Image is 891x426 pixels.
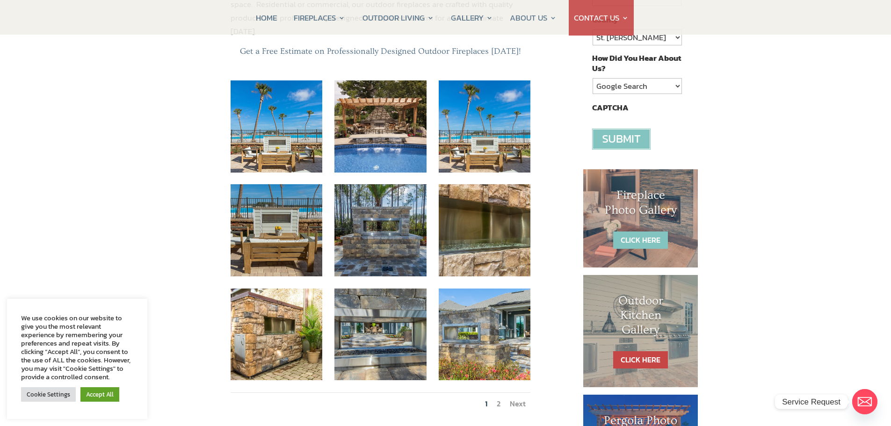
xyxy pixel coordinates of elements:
[334,184,427,276] img: outdoor fireplace projects css fireplaces and outdoor living florida MG0198
[231,289,323,381] img: outdoor fireplace projects css fireplaces and outdoor living florida MG8093
[602,294,680,342] h1: Outdoor Kitchen Gallery
[852,389,877,414] a: Email
[613,351,668,368] a: CLICK HERE
[334,80,427,173] img: pergola projects and outdoor fireplace florida css fireplaces and outdoor living4
[439,184,531,276] img: outdoor fireplace projects css fireplaces and outdoor living florida MG8102
[613,231,668,249] a: CLICK HERE
[592,129,651,150] input: Submit
[485,398,487,409] a: 1
[231,80,323,173] img: outdoor fireplace in jacksonville beach area
[231,184,323,276] img: outdoor fireplace projects css fireplaces and outdoor living florida MG0320
[602,188,680,222] h1: Fireplace Photo Gallery
[231,46,531,61] h5: Get a Free Estimate on Professionally Designed Outdoor Fireplaces [DATE]!
[510,398,526,409] a: Next
[439,289,531,381] img: outdoor fireplace projects css fireplaces and outdoor living florida MG0216
[80,387,119,402] a: Accept All
[592,102,629,113] label: CAPTCHA
[21,387,76,402] a: Cookie Settings
[21,314,133,381] div: We use cookies on our website to give you the most relevant experience by remembering your prefer...
[439,80,531,173] img: outdoor fireplace projects css fireplaces and outdoor living florida MG0326
[334,289,427,381] img: outdoor fireplace projects css fireplaces and outdoor living florida MG0220
[592,53,681,73] label: How Did You Hear About Us?
[497,398,500,409] a: 2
